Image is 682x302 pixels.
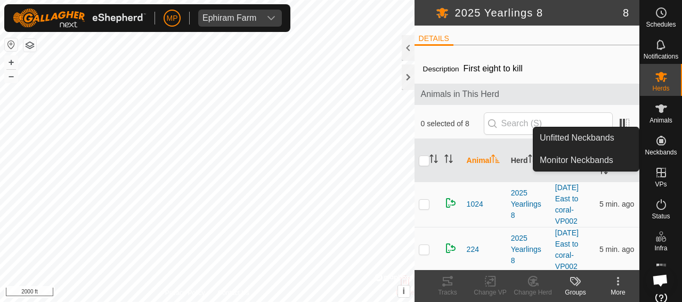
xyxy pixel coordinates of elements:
div: 2025 Yearlings 8 [511,233,547,266]
span: Ephiram Farm [198,10,261,27]
span: Animals [649,117,672,124]
img: returning on [444,197,457,209]
a: [DATE] East to coral-VP002 [555,183,579,225]
th: Animal [462,139,507,182]
span: Animals in This Herd [421,88,633,101]
img: Gallagher Logo [13,9,146,28]
li: DETAILS [415,33,453,46]
button: Map Layers [23,39,36,52]
div: 2025 Yearlings 8 [511,187,547,221]
span: 1024 [467,199,483,210]
div: Change Herd [511,288,554,297]
span: Schedules [646,21,676,28]
span: 224 [467,244,479,255]
button: i [398,285,410,297]
p-sorticon: Activate to sort [528,156,537,165]
span: Status [652,213,670,219]
div: Tracks [426,288,469,297]
div: Open chat [646,266,675,295]
img: returning on [444,242,457,255]
button: + [5,56,18,69]
span: VPs [655,181,667,187]
button: Reset Map [5,38,18,51]
a: [DATE] East to coral-VP002 [555,228,579,271]
span: 8 [623,5,629,21]
span: Sep 10, 2025, 2:33 PM [599,200,634,208]
a: Monitor Neckbands [533,150,639,171]
span: Unfitted Neckbands [540,132,614,144]
span: MP [167,13,178,24]
p-sorticon: Activate to sort [429,156,438,165]
span: Neckbands [645,149,677,156]
th: Herd [507,139,551,182]
span: Sep 10, 2025, 2:33 PM [599,245,634,254]
span: i [402,287,404,296]
div: Ephiram Farm [202,14,256,22]
span: Herds [652,85,669,92]
button: – [5,70,18,83]
a: Unfitted Neckbands [533,127,639,149]
div: Change VP [469,288,511,297]
span: 0 selected of 8 [421,118,484,129]
span: First eight to kill [459,60,527,77]
span: Monitor Neckbands [540,154,613,167]
p-sorticon: Activate to sort [491,156,500,165]
p-sorticon: Activate to sort [599,167,608,176]
span: Notifications [644,53,678,60]
label: Description [423,65,459,73]
a: Contact Us [217,288,249,298]
div: Groups [554,288,597,297]
h2: 2025 Yearlings 8 [455,6,623,19]
span: Infra [654,245,667,251]
a: Privacy Policy [165,288,205,298]
input: Search (S) [484,112,613,135]
div: dropdown trigger [261,10,282,27]
div: More [597,288,639,297]
p-sorticon: Activate to sort [444,156,453,165]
